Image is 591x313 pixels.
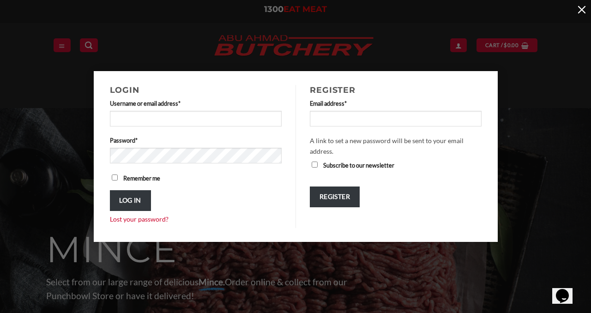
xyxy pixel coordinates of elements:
[110,85,282,95] h2: Login
[323,162,394,169] span: Subscribe to our newsletter
[112,175,118,181] input: Remember me
[110,190,151,211] button: Log in
[310,99,482,108] label: Email address
[123,175,160,182] span: Remember me
[310,187,360,207] button: Register
[552,276,582,304] iframe: chat widget
[110,215,169,223] a: Lost your password?
[110,99,282,108] label: Username or email address
[310,85,482,95] h2: Register
[310,136,482,156] p: A link to set a new password will be sent to your email address.
[312,162,318,168] input: Subscribe to our newsletter
[110,136,282,145] label: Password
